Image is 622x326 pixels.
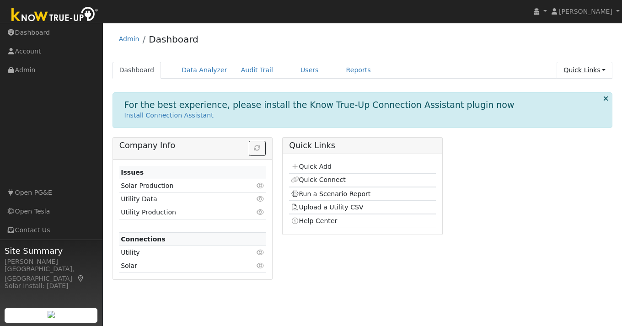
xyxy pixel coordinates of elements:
td: Solar [119,259,242,273]
i: Click to view [256,209,264,215]
td: Solar Production [119,179,242,192]
i: Click to view [256,262,264,269]
td: Utility [119,246,242,259]
a: Dashboard [113,62,161,79]
a: Help Center [291,217,338,224]
a: Upload a Utility CSV [291,203,364,211]
td: Utility Data [119,192,242,206]
a: Map [77,275,85,282]
a: Audit Trail [234,62,280,79]
a: Users [294,62,326,79]
a: Quick Add [291,163,332,170]
td: Utility Production [119,206,242,219]
a: Reports [339,62,378,79]
a: Data Analyzer [175,62,234,79]
a: Quick Connect [291,176,346,183]
h5: Company Info [119,141,266,150]
i: Click to view [256,182,264,189]
i: Click to view [256,196,264,202]
span: [PERSON_NAME] [559,8,612,15]
h5: Quick Links [289,141,435,150]
strong: Issues [121,169,144,176]
div: [PERSON_NAME] [5,257,98,267]
span: Site Summary [5,245,98,257]
img: Know True-Up [7,5,103,26]
img: retrieve [48,311,55,318]
i: Click to view [256,249,264,256]
h1: For the best experience, please install the Know True-Up Connection Assistant plugin now [124,100,515,110]
a: Quick Links [557,62,612,79]
a: Dashboard [149,34,198,45]
a: Admin [119,35,139,43]
div: Solar Install: [DATE] [5,281,98,291]
div: [GEOGRAPHIC_DATA], [GEOGRAPHIC_DATA] [5,264,98,283]
a: Run a Scenario Report [291,190,371,198]
strong: Connections [121,235,166,243]
a: Install Connection Assistant [124,112,214,119]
